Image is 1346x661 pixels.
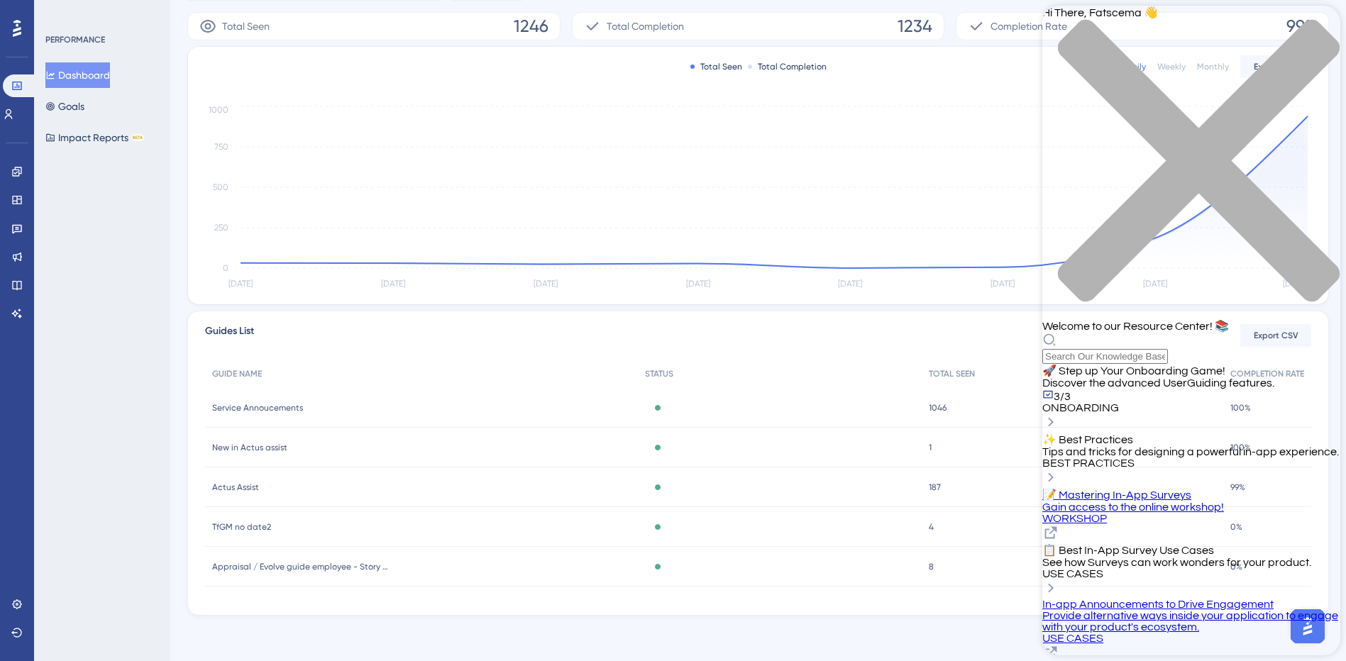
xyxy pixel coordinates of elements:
[212,521,271,533] span: TfGM no date2
[514,15,548,38] span: 1246
[209,105,228,115] tspan: 1000
[929,368,975,379] span: TOTAL SEEN
[929,402,947,413] span: 1046
[748,61,827,72] div: Total Completion
[228,279,253,289] tspan: [DATE]
[223,263,228,273] tspan: 0
[45,34,105,45] div: PERFORMANCE
[645,368,673,379] span: STATUS
[9,9,34,34] img: launcher-image-alternative-text
[222,18,270,35] span: Total Seen
[45,62,110,88] button: Dashboard
[898,15,932,38] span: 1234
[212,561,390,572] span: Appraisal / Evolve guide employee - Story Contracting
[991,279,1015,289] tspan: [DATE]
[991,18,1067,35] span: Completion Rate
[212,482,259,493] span: Actus Assist
[212,402,303,413] span: Service Annoucements
[4,4,38,38] button: Open AI Assistant Launcher
[45,94,84,119] button: Goals
[690,61,742,72] div: Total Seen
[381,279,405,289] tspan: [DATE]
[213,182,228,192] tspan: 500
[33,4,89,21] span: Need Help?
[607,18,684,35] span: Total Completion
[929,442,932,453] span: 1
[929,521,934,533] span: 4
[838,279,862,289] tspan: [DATE]
[205,323,254,348] span: Guides List
[214,142,228,152] tspan: 750
[929,561,934,572] span: 8
[212,442,287,453] span: New in Actus assist
[212,368,262,379] span: GUIDE NAME
[214,223,228,233] tspan: 250
[534,279,558,289] tspan: [DATE]
[686,279,710,289] tspan: [DATE]
[929,482,941,493] span: 187
[131,134,144,141] div: BETA
[45,125,144,150] button: Impact ReportsBETA
[11,385,28,396] span: 3/3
